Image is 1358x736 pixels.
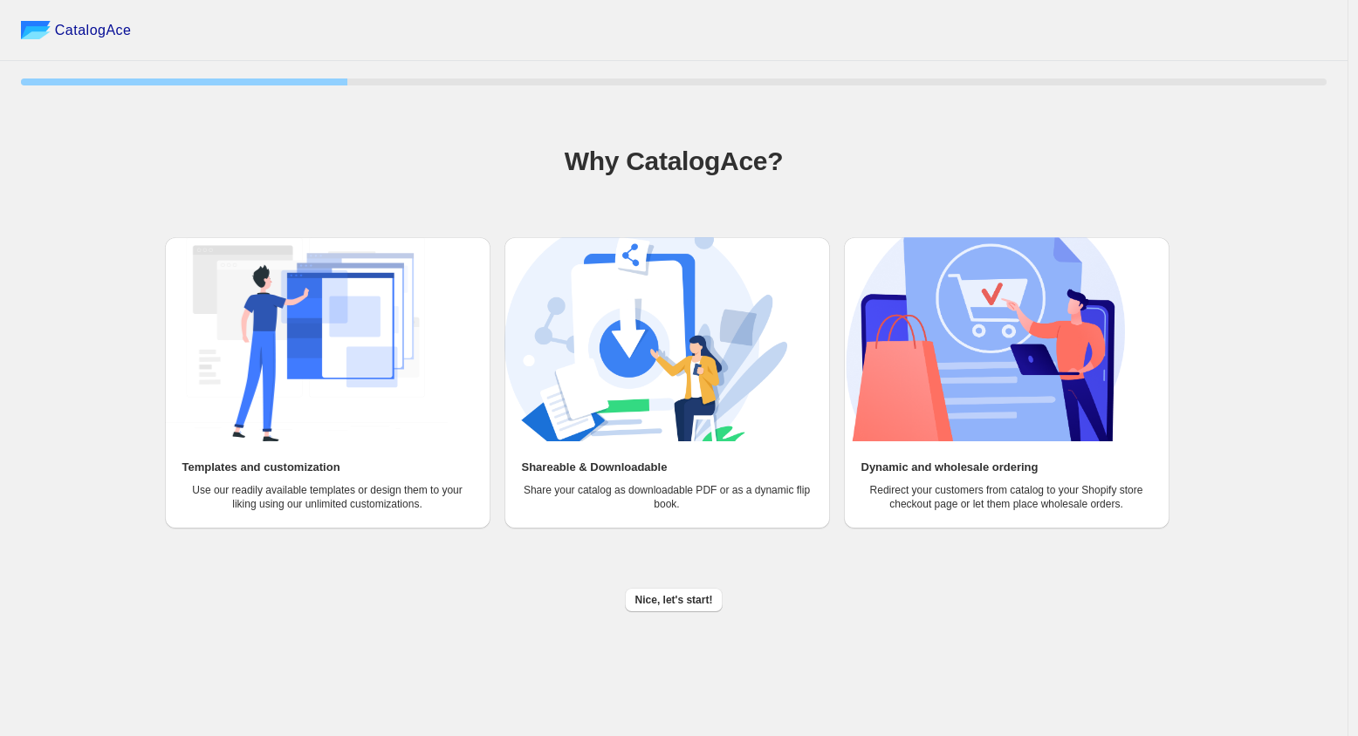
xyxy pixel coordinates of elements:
[165,237,448,441] img: Templates and customization
[635,593,713,607] span: Nice, let's start!
[504,237,787,441] img: Shareable & Downloadable
[21,144,1327,179] h1: Why CatalogAce?
[844,237,1127,441] img: Dynamic and wholesale ordering
[861,459,1039,476] h2: Dynamic and wholesale ordering
[861,483,1152,511] p: Redirect your customers from catalog to your Shopify store checkout page or let them place wholes...
[625,588,724,612] button: Nice, let's start!
[55,22,132,39] span: CatalogAce
[182,459,340,476] h2: Templates and customization
[522,459,668,476] h2: Shareable & Downloadable
[522,483,813,511] p: Share your catalog as downloadable PDF or as a dynamic flip book.
[182,483,473,511] p: Use our readily available templates or design them to your liking using our unlimited customizati...
[21,21,51,39] img: catalog ace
